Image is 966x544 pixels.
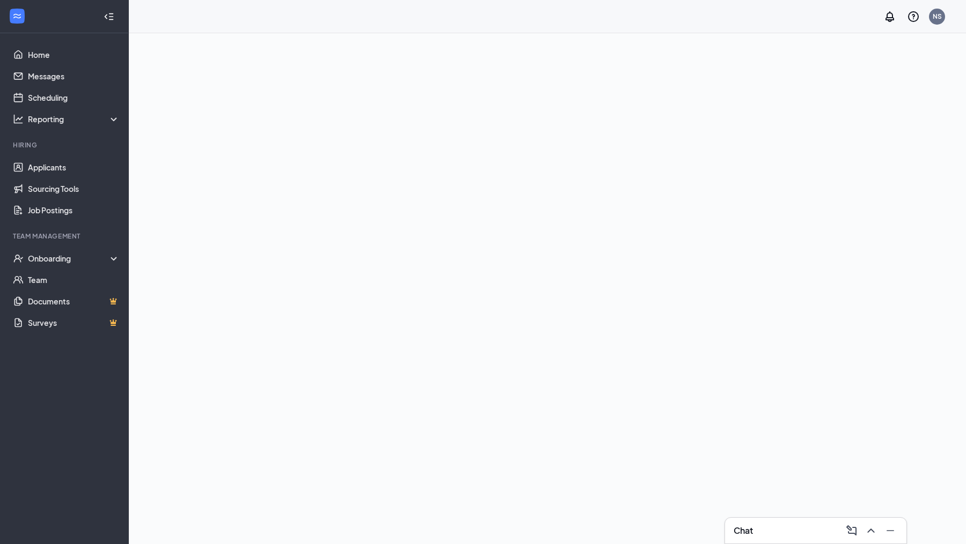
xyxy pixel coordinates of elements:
[28,178,120,199] a: Sourcing Tools
[12,11,23,21] svg: WorkstreamLogo
[13,140,118,150] div: Hiring
[13,253,24,264] svg: UserCheck
[28,44,120,65] a: Home
[28,290,120,312] a: DocumentsCrown
[734,525,753,536] h3: Chat
[13,232,118,241] div: Team Management
[845,524,858,537] svg: ComposeMessage
[13,114,24,124] svg: Analysis
[28,199,120,221] a: Job Postings
[28,65,120,87] a: Messages
[842,522,859,539] button: ComposeMessage
[28,114,120,124] div: Reporting
[883,10,896,23] svg: Notifications
[104,11,114,22] svg: Collapse
[28,253,120,264] div: Onboarding
[861,522,879,539] button: ChevronUp
[28,312,120,333] a: SurveysCrown
[881,522,898,539] button: Minimize
[28,157,120,178] a: Applicants
[865,524,877,537] svg: ChevronUp
[933,12,942,21] div: NS
[28,269,120,290] a: Team
[884,524,897,537] svg: Minimize
[28,87,120,108] a: Scheduling
[907,10,920,23] svg: QuestionInfo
